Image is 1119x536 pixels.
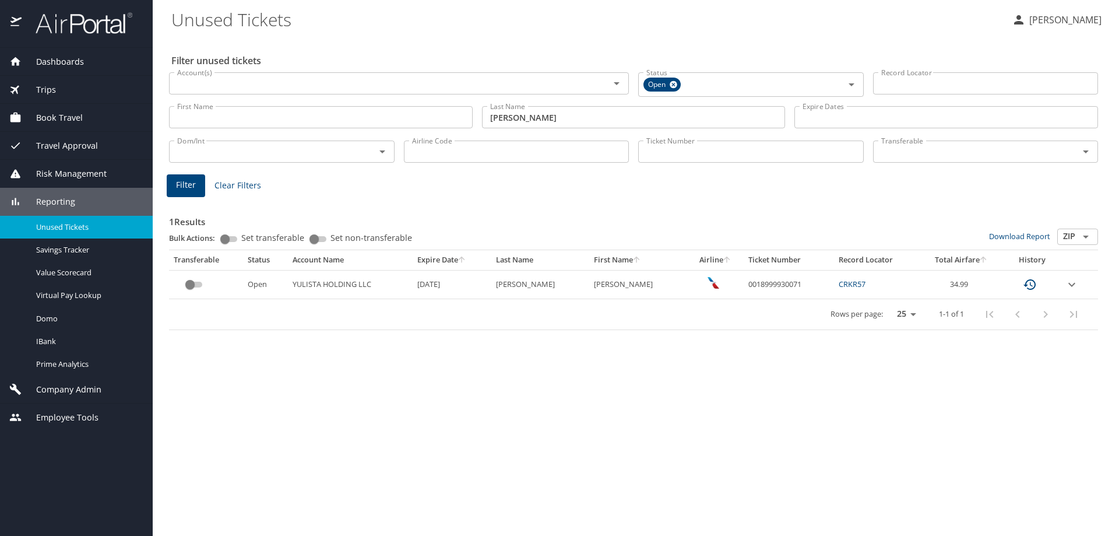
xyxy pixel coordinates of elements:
[22,83,56,96] span: Trips
[688,250,744,270] th: Airline
[36,336,139,347] span: IBank
[834,250,920,270] th: Record Locator
[171,51,1100,70] h2: Filter unused tickets
[491,250,590,270] th: Last Name
[10,12,23,34] img: icon-airportal.png
[939,310,964,318] p: 1-1 of 1
[243,250,288,270] th: Status
[920,250,1004,270] th: Total Airfare
[458,257,466,264] button: sort
[888,306,920,323] select: rows per page
[491,270,590,299] td: [PERSON_NAME]
[243,270,288,299] td: Open
[708,277,719,289] img: American Airlines
[171,1,1002,37] h1: Unused Tickets
[176,178,196,192] span: Filter
[989,231,1050,241] a: Download Report
[1065,278,1079,292] button: expand row
[1078,143,1094,160] button: Open
[22,111,83,124] span: Book Travel
[839,279,865,289] a: CRKR57
[22,139,98,152] span: Travel Approval
[413,270,491,299] td: [DATE]
[413,250,491,270] th: Expire Date
[1004,250,1060,270] th: History
[633,257,641,264] button: sort
[288,250,413,270] th: Account Name
[374,143,390,160] button: Open
[36,244,139,255] span: Savings Tracker
[22,383,101,396] span: Company Admin
[920,270,1004,299] td: 34.99
[1007,9,1106,30] button: [PERSON_NAME]
[330,234,412,242] span: Set non-transferable
[744,270,834,299] td: 0018999930071
[36,267,139,278] span: Value Scorecard
[241,234,304,242] span: Set transferable
[22,167,107,180] span: Risk Management
[1078,229,1094,245] button: Open
[22,411,98,424] span: Employee Tools
[589,270,688,299] td: [PERSON_NAME]
[643,79,673,91] span: Open
[288,270,413,299] td: YULISTA HOLDING LLC
[744,250,834,270] th: Ticket Number
[723,257,731,264] button: sort
[36,359,139,370] span: Prime Analytics
[589,250,688,270] th: First Name
[1026,13,1102,27] p: [PERSON_NAME]
[214,178,261,193] span: Clear Filters
[36,222,139,233] span: Unused Tickets
[169,208,1098,229] h3: 1 Results
[210,175,266,197] button: Clear Filters
[22,55,84,68] span: Dashboards
[22,195,75,208] span: Reporting
[169,233,224,243] p: Bulk Actions:
[980,257,988,264] button: sort
[643,78,681,92] div: Open
[36,313,139,324] span: Domo
[167,174,205,197] button: Filter
[36,290,139,301] span: Virtual Pay Lookup
[169,250,1098,330] table: custom pagination table
[831,310,883,318] p: Rows per page:
[843,76,860,93] button: Open
[174,255,238,265] div: Transferable
[23,12,132,34] img: airportal-logo.png
[608,75,625,92] button: Open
